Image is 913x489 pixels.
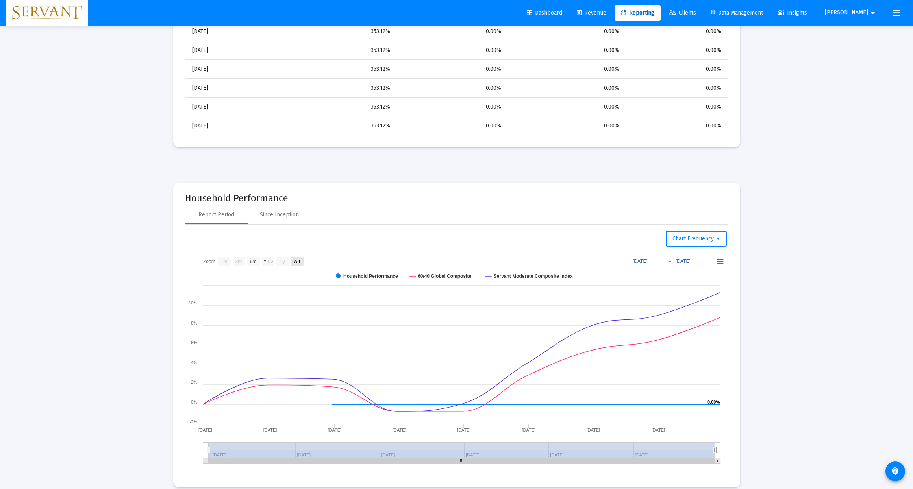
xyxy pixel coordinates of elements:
button: [PERSON_NAME] [815,5,887,20]
div: 0.00% [630,103,721,111]
text: 60/40 Global Composite [418,273,471,279]
text: [DATE] [633,258,648,264]
text: 3m [235,259,242,264]
div: 353.12% [271,84,390,92]
text: 0.00% [707,400,720,404]
div: 0.00% [630,65,721,73]
text: [DATE] [586,428,600,432]
text: [DATE] [263,428,277,432]
a: Clients [663,5,702,21]
div: 353.12% [271,46,390,54]
span: Reporting [621,9,654,16]
a: Data Management [704,5,769,21]
div: 0.00% [512,122,619,130]
text: 2% [191,380,197,384]
img: Dashboard [12,5,82,21]
a: Dashboard [520,5,569,21]
td: [DATE] [185,116,266,135]
div: 353.12% [271,65,390,73]
span: Revenue [577,9,606,16]
text: [DATE] [198,428,212,432]
text: All [294,259,300,264]
div: 0.00% [401,65,501,73]
span: Insights [778,9,807,16]
div: 0.00% [512,103,619,111]
text: 4% [191,360,197,365]
div: Since Inception [260,211,299,219]
div: 0.00% [401,122,501,130]
a: Insights [771,5,813,21]
mat-icon: contact_support [891,467,900,476]
text: [DATE] [392,428,406,432]
text: 0% [191,400,197,404]
a: Reporting [615,5,661,21]
div: 0.00% [630,122,721,130]
div: 0.00% [512,84,619,92]
div: 353.12% [271,103,390,111]
text: 8% [191,321,197,325]
text: Zoom [203,259,215,264]
text: [DATE] [457,428,470,432]
text: 6% [191,340,197,345]
div: Report Period [198,211,234,219]
a: Revenue [570,5,613,21]
div: 0.00% [512,46,619,54]
text: Household Performance [343,273,398,279]
text: YTD [263,259,272,264]
mat-icon: arrow_drop_down [868,5,878,21]
text: 1y [280,259,285,264]
text: → [667,258,672,264]
td: [DATE] [185,60,266,79]
div: 0.00% [630,46,721,54]
text: 6m [250,259,256,264]
td: [DATE] [185,98,266,116]
td: [DATE] [185,79,266,98]
div: 0.00% [401,28,501,35]
text: 1m [220,259,227,264]
td: [DATE] [185,22,266,41]
text: [DATE] [522,428,535,432]
div: 0.00% [401,103,501,111]
button: Chart Frequency [666,231,727,247]
text: Servant Moderate Composite Index [493,273,572,279]
span: Data Management [711,9,763,16]
div: 353.12% [271,28,390,35]
div: 0.00% [630,28,721,35]
text: 10% [188,301,197,305]
span: Chart Frequency [672,235,720,242]
td: [DATE] [185,41,266,60]
div: 0.00% [401,46,501,54]
div: 0.00% [401,84,501,92]
span: Dashboard [527,9,562,16]
span: [PERSON_NAME] [825,9,868,16]
div: 0.00% [512,65,619,73]
mat-card-title: Household Performance [185,194,728,202]
text: [DATE] [676,258,691,264]
div: 353.12% [271,122,390,130]
text: [DATE] [328,428,341,432]
div: 0.00% [630,84,721,92]
div: 0.00% [512,28,619,35]
span: Clients [669,9,696,16]
text: [DATE] [651,428,665,432]
text: -2% [189,419,197,424]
